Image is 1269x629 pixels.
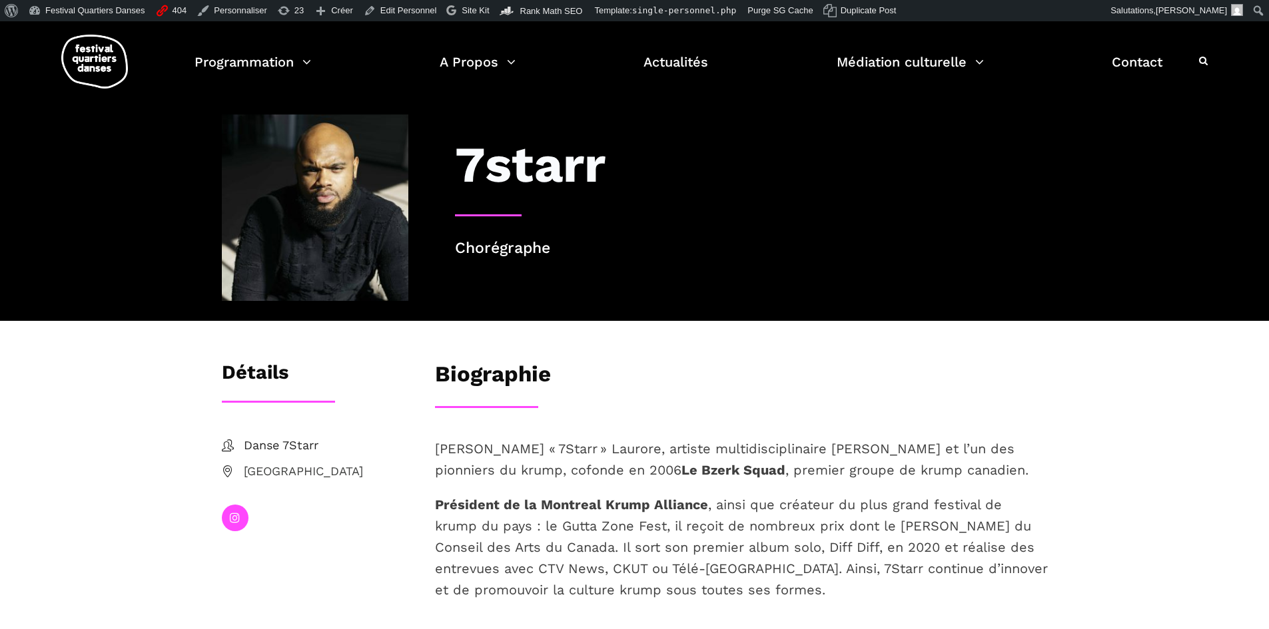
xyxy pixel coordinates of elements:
a: A Propos [440,51,516,90]
a: Programmation [195,51,311,90]
span: Danse 7Starr [244,436,408,455]
span: [GEOGRAPHIC_DATA] [244,462,408,481]
h3: 7starr [455,134,606,194]
span: [PERSON_NAME] « 7Starr » Laurore, artiste multidisciplinaire [PERSON_NAME] et l’un des pionniers ... [435,441,1029,478]
img: logo-fqd-med [61,35,128,89]
a: Contact [1112,51,1162,90]
h3: Biographie [435,361,551,394]
img: 7starr [222,114,408,301]
p: Chorégraphe [455,236,1048,261]
a: instagram [222,505,248,531]
a: Médiation culturelle [837,51,984,90]
span: [PERSON_NAME] [1156,5,1227,15]
span: single-personnel.php [632,5,737,15]
span: , ainsi que créateur du plus grand festival de krump du pays : le Gutta Zone Fest, il reçoit de n... [435,497,1048,598]
a: Danse 7Starr [222,436,408,455]
a: Actualités [643,51,708,90]
strong: Le Bzerk Squad [681,462,785,478]
span: Site Kit [462,5,489,15]
strong: Président de la Montreal Krump Alliance [435,497,708,513]
h3: Détails [222,361,288,394]
span: Rank Math SEO [520,6,583,16]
